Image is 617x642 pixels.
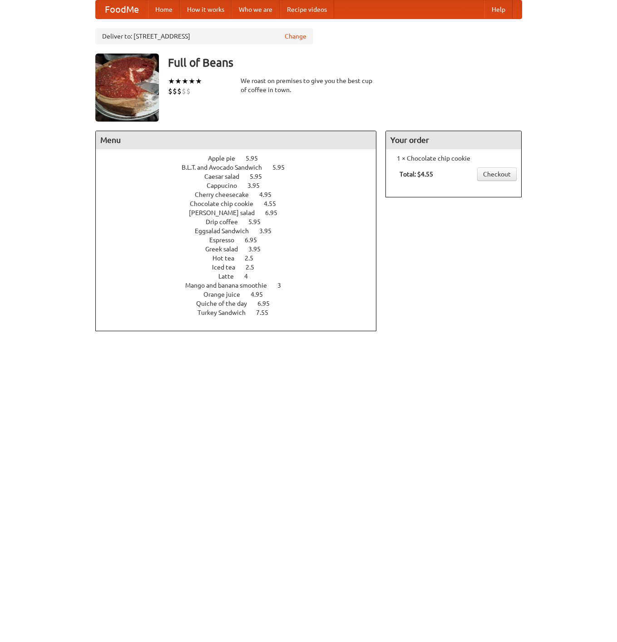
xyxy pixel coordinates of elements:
[212,264,271,271] a: Iced tea 2.5
[257,300,279,307] span: 6.95
[96,0,148,19] a: FoodMe
[182,86,186,96] li: $
[248,245,270,253] span: 3.95
[196,300,286,307] a: Quiche of the day 6.95
[244,273,257,280] span: 4
[168,86,173,96] li: $
[251,291,272,298] span: 4.95
[285,32,306,41] a: Change
[265,209,286,216] span: 6.95
[218,273,243,280] span: Latte
[247,182,269,189] span: 3.95
[250,173,271,180] span: 5.95
[96,131,376,149] h4: Menu
[204,173,279,180] a: Caesar salad 5.95
[204,173,248,180] span: Caesar salad
[209,236,243,244] span: Espresso
[190,200,293,207] a: Chocolate chip cookie 4.55
[189,209,264,216] span: [PERSON_NAME] salad
[264,200,285,207] span: 4.55
[190,200,262,207] span: Chocolate chip cookie
[180,0,232,19] a: How it works
[185,282,276,289] span: Mango and banana smoothie
[245,255,262,262] span: 2.5
[246,264,263,271] span: 2.5
[207,182,276,189] a: Cappucino 3.95
[206,218,247,225] span: Drip coffee
[241,76,377,94] div: We roast on premises to give you the best cup of coffee in town.
[212,255,243,262] span: Hot tea
[173,86,177,96] li: $
[400,171,433,178] b: Total: $4.55
[95,28,313,44] div: Deliver to: [STREET_ADDRESS]
[177,86,182,96] li: $
[188,76,195,86] li: ★
[168,54,522,72] h3: Full of Beans
[185,282,298,289] a: Mango and banana smoothie 3
[175,76,182,86] li: ★
[196,300,256,307] span: Quiche of the day
[209,236,274,244] a: Espresso 6.95
[195,227,288,235] a: Eggsalad Sandwich 3.95
[168,76,175,86] li: ★
[218,273,265,280] a: Latte 4
[212,264,244,271] span: Iced tea
[95,54,159,122] img: angular.jpg
[277,282,290,289] span: 3
[390,154,517,163] li: 1 × Chocolate chip cookie
[195,191,288,198] a: Cherry cheesecake 4.95
[206,218,277,225] a: Drip coffee 5.95
[195,191,258,198] span: Cherry cheesecake
[197,309,255,316] span: Turkey Sandwich
[208,155,244,162] span: Apple pie
[245,236,266,244] span: 6.95
[477,167,517,181] a: Checkout
[182,164,301,171] a: B.L.T. and Avocado Sandwich 5.95
[232,0,280,19] a: Who we are
[272,164,294,171] span: 5.95
[205,245,247,253] span: Greek salad
[484,0,513,19] a: Help
[208,155,275,162] a: Apple pie 5.95
[197,309,285,316] a: Turkey Sandwich 7.55
[182,164,271,171] span: B.L.T. and Avocado Sandwich
[259,227,281,235] span: 3.95
[386,131,521,149] h4: Your order
[207,182,246,189] span: Cappucino
[203,291,280,298] a: Orange juice 4.95
[195,76,202,86] li: ★
[205,245,277,253] a: Greek salad 3.95
[195,227,258,235] span: Eggsalad Sandwich
[280,0,334,19] a: Recipe videos
[256,309,277,316] span: 7.55
[148,0,180,19] a: Home
[246,155,267,162] span: 5.95
[186,86,191,96] li: $
[203,291,249,298] span: Orange juice
[259,191,281,198] span: 4.95
[212,255,270,262] a: Hot tea 2.5
[189,209,294,216] a: [PERSON_NAME] salad 6.95
[182,76,188,86] li: ★
[248,218,270,225] span: 5.95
